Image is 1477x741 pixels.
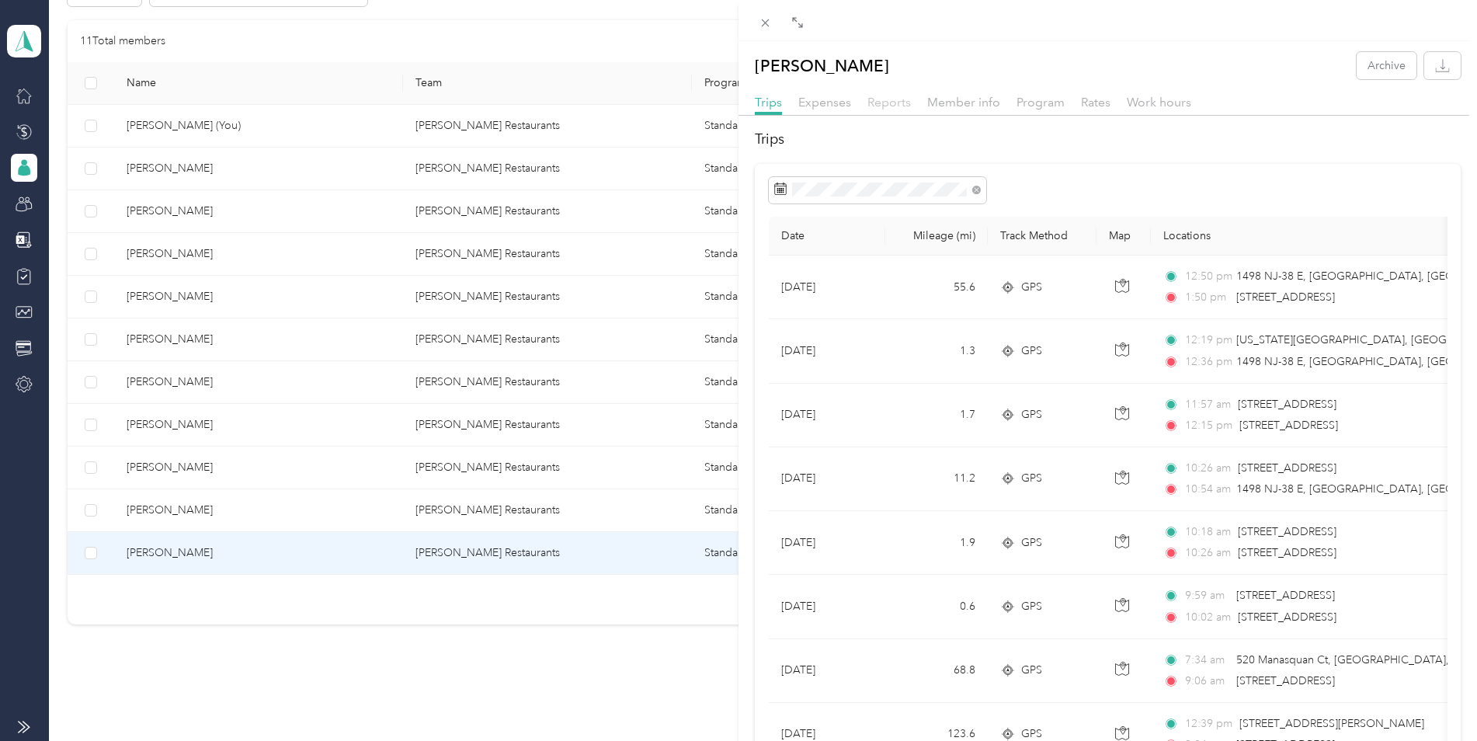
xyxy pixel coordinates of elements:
span: [STREET_ADDRESS] [1238,461,1336,475]
span: 12:19 pm [1185,332,1229,349]
span: Rates [1081,95,1110,110]
span: 12:36 pm [1185,353,1229,370]
span: [STREET_ADDRESS] [1238,398,1336,411]
td: [DATE] [769,639,885,703]
th: Track Method [988,217,1096,256]
button: Archive [1357,52,1416,79]
td: 55.6 [885,256,988,319]
span: [STREET_ADDRESS] [1238,525,1336,538]
span: Program [1017,95,1065,110]
h2: Trips [755,129,1461,150]
span: 9:06 am [1185,673,1229,690]
span: 7:34 am [1185,652,1229,669]
span: GPS [1021,279,1042,296]
span: GPS [1021,598,1042,615]
span: 10:02 am [1185,609,1231,626]
iframe: Everlance-gr Chat Button Frame [1390,654,1477,741]
span: GPS [1021,470,1042,487]
span: 12:39 pm [1185,715,1232,732]
span: 12:50 pm [1185,268,1229,285]
span: GPS [1021,534,1042,551]
span: Reports [867,95,911,110]
td: [DATE] [769,575,885,638]
span: 10:26 am [1185,460,1231,477]
td: [DATE] [769,384,885,447]
td: 1.3 [885,319,988,383]
td: 1.9 [885,511,988,575]
span: Trips [755,95,782,110]
span: [STREET_ADDRESS] [1236,674,1335,687]
span: 10:26 am [1185,544,1231,562]
th: Date [769,217,885,256]
td: 1.7 [885,384,988,447]
th: Map [1096,217,1151,256]
td: 68.8 [885,639,988,703]
td: [DATE] [769,511,885,575]
span: GPS [1021,662,1042,679]
span: [STREET_ADDRESS] [1236,589,1335,602]
span: 10:54 am [1185,481,1229,498]
span: [STREET_ADDRESS][PERSON_NAME] [1239,717,1424,730]
span: [STREET_ADDRESS] [1239,419,1338,432]
span: Work hours [1127,95,1191,110]
td: 11.2 [885,447,988,511]
span: 12:15 pm [1185,417,1232,434]
span: 11:57 am [1185,396,1231,413]
span: [STREET_ADDRESS] [1236,290,1335,304]
span: 10:18 am [1185,524,1231,541]
span: GPS [1021,406,1042,423]
p: [PERSON_NAME] [755,52,889,79]
td: 0.6 [885,575,988,638]
span: Expenses [798,95,851,110]
span: [STREET_ADDRESS] [1238,611,1336,624]
span: 1:50 pm [1185,289,1229,306]
span: 9:59 am [1185,587,1229,604]
td: [DATE] [769,447,885,511]
td: [DATE] [769,319,885,383]
th: Mileage (mi) [885,217,988,256]
span: Member info [927,95,1000,110]
span: [STREET_ADDRESS] [1238,546,1336,559]
td: [DATE] [769,256,885,319]
span: GPS [1021,343,1042,360]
